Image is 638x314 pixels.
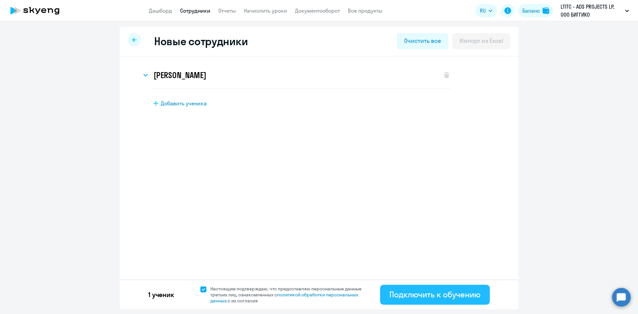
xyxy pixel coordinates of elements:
[460,37,503,45] div: Импорт из Excel
[218,7,236,14] a: Отчеты
[154,70,206,80] h3: [PERSON_NAME]
[561,3,622,19] p: LTITC - ADS PROJECTS LP, ООО БИГГИКО
[180,7,210,14] a: Сотрудники
[404,37,441,45] div: Очистить все
[389,289,480,300] div: Подключить к обучению
[380,285,490,305] button: Подключить к обучению
[543,7,549,14] img: balance
[522,7,540,15] div: Баланс
[348,7,382,14] a: Все продукты
[210,286,370,304] span: Настоящим подтверждаю, что предоставляю персональные данные третьих лиц, ознакомленных с с их сог...
[154,35,248,48] h2: Новые сотрудники
[452,33,510,49] button: Импорт из Excel
[210,292,358,304] a: политикой обработки персональных данных,
[148,290,174,299] p: 1 ученик
[518,4,553,17] button: Балансbalance
[149,7,172,14] a: Дашборд
[244,7,287,14] a: Начислить уроки
[557,3,632,19] button: LTITC - ADS PROJECTS LP, ООО БИГГИКО
[397,33,448,49] button: Очистить все
[295,7,340,14] a: Документооборот
[475,4,497,17] button: RU
[161,100,207,107] span: Добавить ученика
[480,7,486,15] span: RU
